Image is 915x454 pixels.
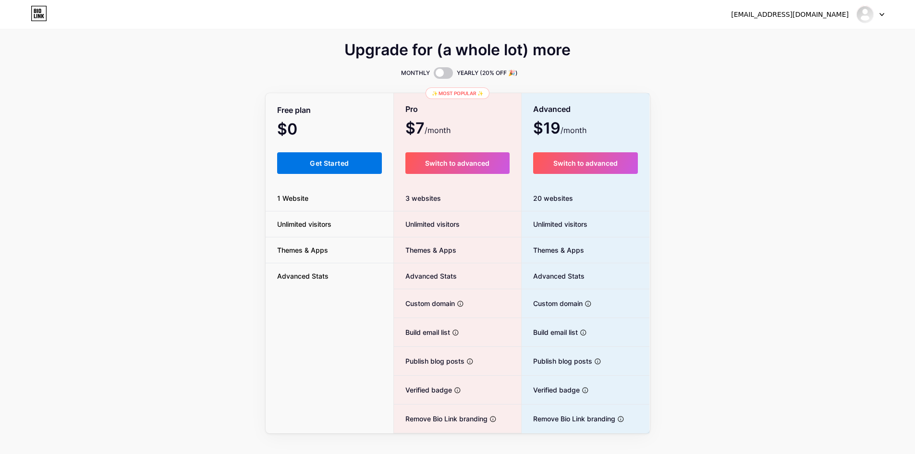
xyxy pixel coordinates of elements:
span: Advanced [533,101,571,118]
span: Advanced Stats [266,271,340,281]
span: Upgrade for (a whole lot) more [344,44,571,56]
span: Verified badge [394,385,452,395]
span: Themes & Apps [266,245,340,255]
span: MONTHLY [401,68,430,78]
button: Switch to advanced [405,152,510,174]
img: themillenials1 [856,5,874,24]
div: ✨ Most popular ✨ [426,87,489,99]
span: YEARLY (20% OFF 🎉) [457,68,518,78]
span: Themes & Apps [522,245,584,255]
span: Verified badge [522,385,580,395]
span: 1 Website [266,193,320,203]
span: Advanced Stats [394,271,457,281]
span: Unlimited visitors [394,219,460,229]
span: $19 [533,123,586,136]
span: Remove Bio Link branding [522,414,615,424]
span: Publish blog posts [522,356,592,366]
span: Switch to advanced [425,159,489,167]
span: Build email list [394,327,450,337]
span: Unlimited visitors [266,219,343,229]
span: $7 [405,123,451,136]
span: /month [561,124,586,136]
span: /month [425,124,451,136]
span: Pro [405,101,418,118]
div: 3 websites [394,185,521,211]
button: Get Started [277,152,382,174]
span: Unlimited visitors [522,219,587,229]
span: Custom domain [522,298,583,308]
span: Themes & Apps [394,245,456,255]
span: Remove Bio Link branding [394,414,488,424]
span: Advanced Stats [522,271,585,281]
button: Switch to advanced [533,152,638,174]
span: Custom domain [394,298,455,308]
span: Get Started [310,159,349,167]
div: 20 websites [522,185,650,211]
span: Publish blog posts [394,356,464,366]
span: $0 [277,123,323,137]
span: Free plan [277,102,311,119]
span: Build email list [522,327,578,337]
div: [EMAIL_ADDRESS][DOMAIN_NAME] [731,10,849,20]
span: Switch to advanced [553,159,618,167]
